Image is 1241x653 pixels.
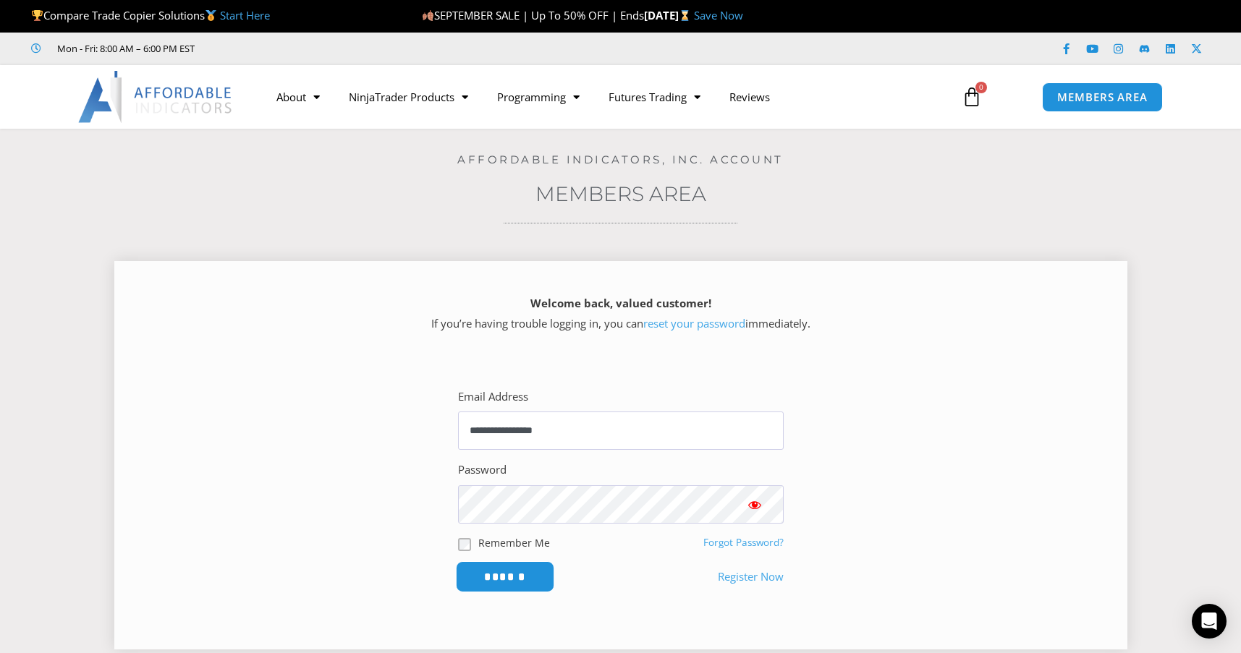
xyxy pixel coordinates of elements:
[1042,82,1163,112] a: MEMBERS AREA
[78,71,234,123] img: LogoAI | Affordable Indicators – NinjaTrader
[478,535,550,550] label: Remember Me
[726,485,784,524] button: Show password
[703,536,784,549] a: Forgot Password?
[423,10,433,21] img: 🍂
[458,460,507,480] label: Password
[262,80,334,114] a: About
[594,80,715,114] a: Futures Trading
[31,8,270,22] span: Compare Trade Copier Solutions
[262,80,945,114] nav: Menu
[458,387,528,407] label: Email Address
[1192,604,1227,639] div: Open Intercom Messenger
[457,153,784,166] a: Affordable Indicators, Inc. Account
[206,10,216,21] img: 🥇
[530,296,711,310] strong: Welcome back, valued customer!
[54,40,195,57] span: Mon - Fri: 8:00 AM – 6:00 PM EST
[1057,92,1148,103] span: MEMBERS AREA
[975,82,987,93] span: 0
[694,8,743,22] a: Save Now
[940,76,1004,118] a: 0
[483,80,594,114] a: Programming
[140,294,1102,334] p: If you’re having trouble logging in, you can immediately.
[643,316,745,330] a: reset your password
[535,182,706,206] a: Members Area
[422,8,644,22] span: SEPTEMBER SALE | Up To 50% OFF | Ends
[32,10,43,21] img: 🏆
[679,10,690,21] img: ⌛
[215,41,432,56] iframe: Customer reviews powered by Trustpilot
[644,8,694,22] strong: [DATE]
[220,8,270,22] a: Start Here
[715,80,784,114] a: Reviews
[334,80,483,114] a: NinjaTrader Products
[718,567,784,587] a: Register Now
